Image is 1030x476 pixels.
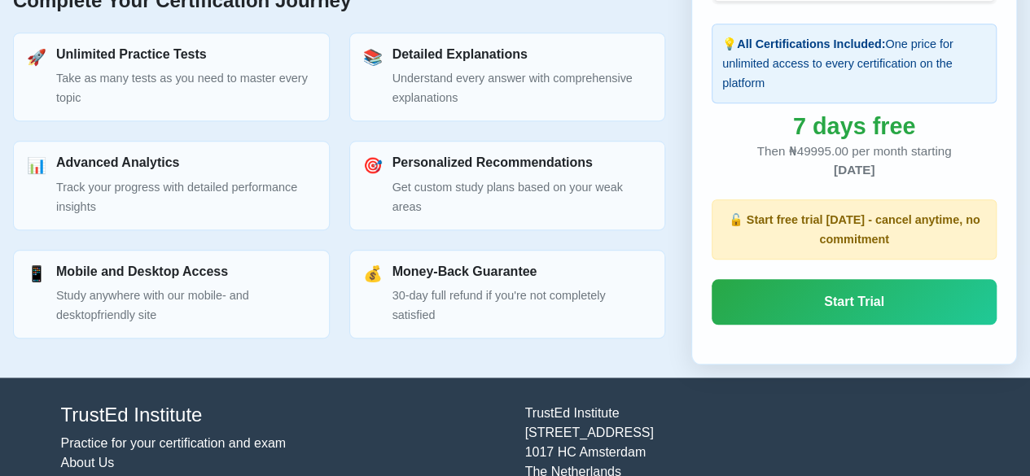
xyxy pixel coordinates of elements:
span: [DATE] [834,163,874,177]
div: 🚀 [27,48,46,68]
div: 7 days free [712,116,997,136]
p: Study anywhere with our mobile- and desktopfriendly site [56,286,316,325]
h3: Unlimited Practice Tests [56,46,316,62]
h3: Mobile and Desktop Access [56,264,316,279]
h3: Detailed Explanations [392,46,652,62]
div: 🎯 [363,156,383,176]
p: Get custom study plans based on your weak areas [392,177,652,216]
a: About Us [61,456,115,469]
h3: Personalized Recommendations [392,155,652,170]
div: 💰 [363,264,383,284]
div: 📱 [27,264,46,284]
div: Then ₦49995.00 per month starting [712,142,997,180]
p: Track your progress with detailed performance insights [56,177,316,216]
h3: Advanced Analytics [56,155,316,170]
p: Take as many tests as you need to master every topic [56,68,316,107]
strong: All Certifications Included: [737,37,885,50]
div: 💡 One price for unlimited access to every certification on the platform [712,24,997,103]
p: Understand every answer with comprehensive explanations [392,68,652,107]
h3: Money-Back Guarantee [392,264,652,279]
h4: TrustEd Institute [61,404,506,427]
a: Practice for your certification and exam [61,436,287,450]
div: 📚 [363,48,383,68]
p: 🔓 Start free trial [DATE] - cancel anytime, no commitment [722,210,986,249]
a: Start Trial [712,279,997,325]
div: 📊 [27,156,46,176]
p: 30-day full refund if you're not completely satisfied [392,286,652,325]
